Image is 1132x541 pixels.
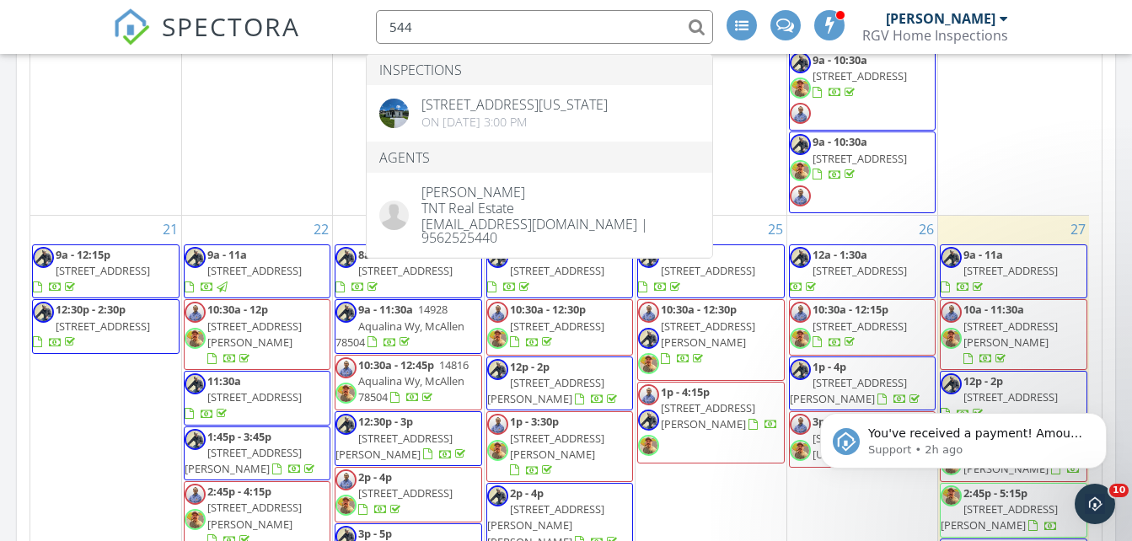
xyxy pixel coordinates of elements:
img: gpjzplpgcnr3.png [335,414,357,435]
span: 3p - 5p [358,526,392,541]
span: 10:30a - 12:30p [661,302,737,317]
span: You've received a payment! Amount $325.00 Fee $0.00 Net $325.00 Transaction # pi_3SC5mEK7snlDGpRF... [73,49,287,264]
a: 12a - 1:30a [STREET_ADDRESS] [789,244,936,299]
span: [STREET_ADDRESS][PERSON_NAME] [941,501,1058,533]
div: On [DATE] 3:00 pm [421,115,608,129]
span: 2:45p - 4:15p [207,484,271,499]
li: Agents [367,142,712,173]
img: img_20250720_185139_380.jpg [335,383,357,404]
a: 10:30a - 12:15p [STREET_ADDRESS] [789,299,936,355]
a: SPECTORA [113,23,300,58]
a: 2p - 4p [STREET_ADDRESS] [358,469,453,517]
a: 2p - 4p [STREET_ADDRESS] [335,467,481,522]
span: 9a - 10:30a [813,134,867,149]
a: 10:30a - 12p [STREET_ADDRESS][PERSON_NAME] [207,302,302,366]
a: 1p - 4:15p [STREET_ADDRESS][PERSON_NAME] [661,384,778,431]
div: [EMAIL_ADDRESS][DOMAIN_NAME] | 9562525440 [421,215,700,244]
span: [STREET_ADDRESS][PERSON_NAME] [661,319,755,350]
div: [PERSON_NAME] [886,10,995,27]
a: 10:30a - 12:30p [STREET_ADDRESS][PERSON_NAME] [637,299,784,381]
span: [STREET_ADDRESS] [56,263,150,278]
span: 12:30p - 2:30p [56,302,126,317]
span: [STREET_ADDRESS] [813,263,907,278]
img: profile_pic.jpg [790,185,811,206]
a: 9a - 11a [STREET_ADDRESS] [185,247,302,294]
iframe: Intercom notifications message [795,378,1132,495]
img: profile_pic.jpg [790,103,811,124]
a: 12p - 2p [STREET_ADDRESS] [940,371,1087,426]
a: 12a - 1:30a [STREET_ADDRESS] [790,247,907,294]
img: gpjzplpgcnr3.png [185,429,206,450]
span: 1:45p - 3:45p [207,429,271,444]
span: [STREET_ADDRESS] [813,319,907,334]
a: Go to September 21, 2025 [159,216,181,243]
span: 11:30a [207,373,241,388]
a: 10:30a - 12:45p 14816 Aqualina Wy, McAllen 78504 [335,355,481,410]
img: img_20250720_185139_380.jpg [185,328,206,349]
img: gpjzplpgcnr3.png [790,134,811,155]
a: 1:45p - 3:45p [STREET_ADDRESS][PERSON_NAME] [184,426,330,481]
a: 10a - 11:30a [STREET_ADDRESS][PERSON_NAME] [963,302,1058,366]
a: 12:30p - 2:30p [STREET_ADDRESS] [32,299,180,354]
img: profile_pic.jpg [185,484,206,505]
img: profile_pic.jpg [487,414,508,435]
a: 1p - 4:15p [STREET_ADDRESS][PERSON_NAME] [637,382,784,463]
img: gpjzplpgcnr3.png [487,359,508,380]
span: 9a - 12:15p [56,247,110,262]
span: [STREET_ADDRESS][PERSON_NAME] [790,375,907,406]
img: profile_pic.jpg [335,469,357,490]
a: 9a - 11a [STREET_ADDRESS] [940,244,1087,299]
span: [STREET_ADDRESS][PERSON_NAME] [207,500,302,531]
a: 9a - 11a [STREET_ADDRESS] [486,244,633,299]
span: 12a - 1:30a [813,247,867,262]
div: TNT Real Estate [421,199,700,215]
a: [PERSON_NAME] TNT Real Estate [EMAIL_ADDRESS][DOMAIN_NAME] | 9562525440 [367,173,712,257]
a: 9a - 11:30a 14928 Aqualina Wy, McAllen 78504 [335,302,464,349]
a: 1p - 3:30p [STREET_ADDRESS][PERSON_NAME] [486,411,633,482]
span: 1p - 4p [813,359,846,374]
a: 10a - 11:30a [STREET_ADDRESS][PERSON_NAME] [940,299,1087,370]
span: [STREET_ADDRESS] [358,263,453,278]
a: 9a - 10:30a [STREET_ADDRESS] [789,50,936,131]
span: [STREET_ADDRESS][PERSON_NAME] [207,319,302,350]
span: [STREET_ADDRESS] [813,151,907,166]
a: 10:30a - 12:30p [STREET_ADDRESS] [486,299,633,355]
a: 12:30p - 2:30p [STREET_ADDRESS] [33,302,150,349]
img: default-user-f0147aede5fd5fa78ca7ade42f37bd4542148d508eef1c3d3ea960f66861d68b.jpg [379,201,409,230]
span: [STREET_ADDRESS][PERSON_NAME] [510,431,604,462]
img: gpjzplpgcnr3.png [33,247,54,268]
img: gpjzplpgcnr3.png [638,328,659,349]
a: 9a - 11:30a 14928 Aqualina Wy, McAllen 78504 [335,299,481,354]
a: 1p - 4p [STREET_ADDRESS][PERSON_NAME] [790,359,923,406]
div: RGV Home Inspections [862,27,1008,44]
a: 8a - 9a [STREET_ADDRESS] [335,247,453,294]
span: 10:30a - 12:30p [510,302,586,317]
a: 12:30p - 3p [STREET_ADDRESS][PERSON_NAME] [335,414,469,461]
img: gpjzplpgcnr3.png [335,247,357,268]
img: img_20250720_185139_380.jpg [335,495,357,516]
a: 2:45p - 5:15p [STREET_ADDRESS][PERSON_NAME] [940,483,1087,538]
a: 9a - 12:15p [STREET_ADDRESS] [32,244,180,299]
img: img_20250720_185139_380.jpg [790,160,811,181]
a: 9a - 10:30a [STREET_ADDRESS] [813,134,907,181]
a: Go to September 26, 2025 [915,216,937,243]
img: gpjzplpgcnr3.png [487,485,508,506]
a: 9a - 11a [STREET_ADDRESS] [941,247,1058,294]
a: 10:30a - 12p [STREET_ADDRESS][PERSON_NAME] [184,299,330,370]
span: 14928 Aqualina Wy, McAllen 78504 [335,302,464,349]
span: [STREET_ADDRESS] [510,319,604,334]
span: [STREET_ADDRESS] [358,485,453,501]
img: 9567443%2Fcover_photos%2F1974QczC8a8Jsk8pqmx8%2Foriginal.jpg [379,99,409,128]
span: [STREET_ADDRESS] [661,263,755,278]
span: [STREET_ADDRESS][PERSON_NAME] [335,431,453,462]
a: 1:45p - 3:45p [STREET_ADDRESS][PERSON_NAME] [185,429,318,476]
input: Search everything... [376,10,713,44]
a: 12p - 2p [STREET_ADDRESS][PERSON_NAME] [486,356,633,411]
span: [STREET_ADDRESS] [207,263,302,278]
span: [STREET_ADDRESS][PERSON_NAME] [487,375,604,406]
span: 14816 Aqualina Wy, McAllen 78504 [358,357,469,404]
a: 12p - 2p [STREET_ADDRESS] [941,373,1058,420]
span: 8a - 9a [358,247,392,262]
img: img_20250720_185139_380.jpg [790,440,811,461]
